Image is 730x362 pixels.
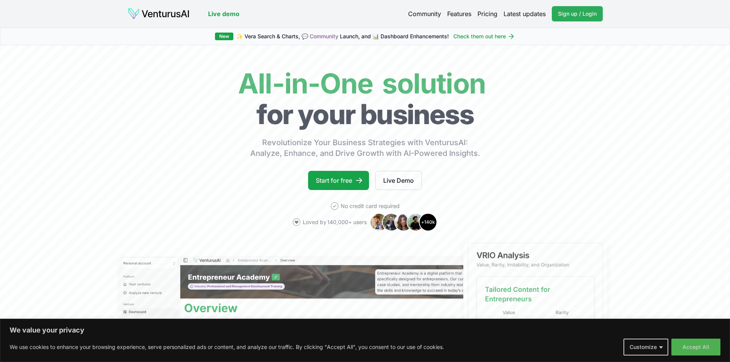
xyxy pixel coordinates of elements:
[394,213,413,231] img: Avatar 3
[215,33,233,40] div: New
[477,9,497,18] a: Pricing
[504,9,546,18] a: Latest updates
[408,9,441,18] a: Community
[236,33,449,40] span: ✨ Vera Search & Charts, 💬 Launch, and 📊 Dashboard Enhancements!
[407,213,425,231] img: Avatar 4
[370,213,388,231] img: Avatar 1
[558,10,597,18] span: Sign up / Login
[310,33,338,39] a: Community
[308,171,369,190] a: Start for free
[128,8,190,20] img: logo
[375,171,422,190] a: Live Demo
[447,9,471,18] a: Features
[671,339,720,355] button: Accept All
[382,213,400,231] img: Avatar 2
[453,33,515,40] a: Check them out here
[10,326,720,335] p: We value your privacy
[623,339,668,355] button: Customize
[552,6,603,21] a: Sign up / Login
[10,342,444,352] p: We use cookies to enhance your browsing experience, serve personalized ads or content, and analyz...
[208,9,240,18] a: Live demo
